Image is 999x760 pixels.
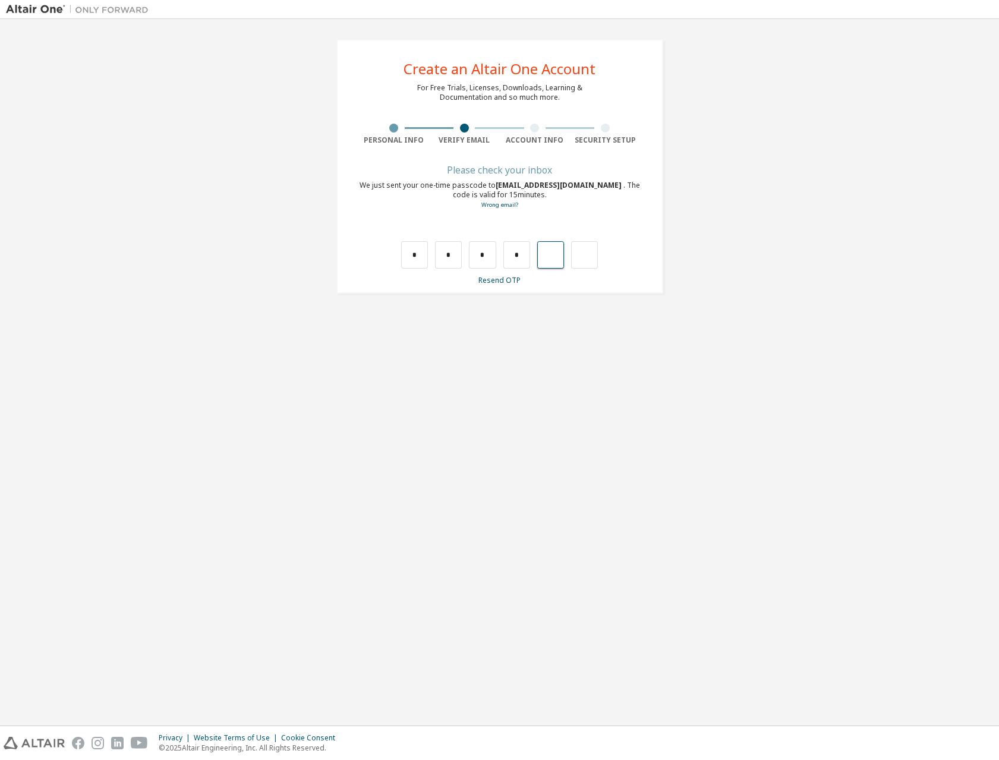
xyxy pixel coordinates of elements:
img: altair_logo.svg [4,737,65,749]
div: For Free Trials, Licenses, Downloads, Learning & Documentation and so much more. [417,83,582,102]
div: Website Terms of Use [194,733,281,743]
div: Personal Info [359,135,430,145]
img: linkedin.svg [111,737,124,749]
div: Create an Altair One Account [404,62,595,76]
img: youtube.svg [131,737,148,749]
img: facebook.svg [72,737,84,749]
div: We just sent your one-time passcode to . The code is valid for 15 minutes. [359,181,641,210]
span: [EMAIL_ADDRESS][DOMAIN_NAME] [496,180,623,190]
p: © 2025 Altair Engineering, Inc. All Rights Reserved. [159,743,342,753]
div: Verify Email [429,135,500,145]
div: Cookie Consent [281,733,342,743]
img: instagram.svg [92,737,104,749]
a: Go back to the registration form [481,201,518,209]
a: Resend OTP [478,275,521,285]
div: Please check your inbox [359,166,641,174]
div: Account Info [500,135,571,145]
div: Privacy [159,733,194,743]
div: Security Setup [570,135,641,145]
img: Altair One [6,4,155,15]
